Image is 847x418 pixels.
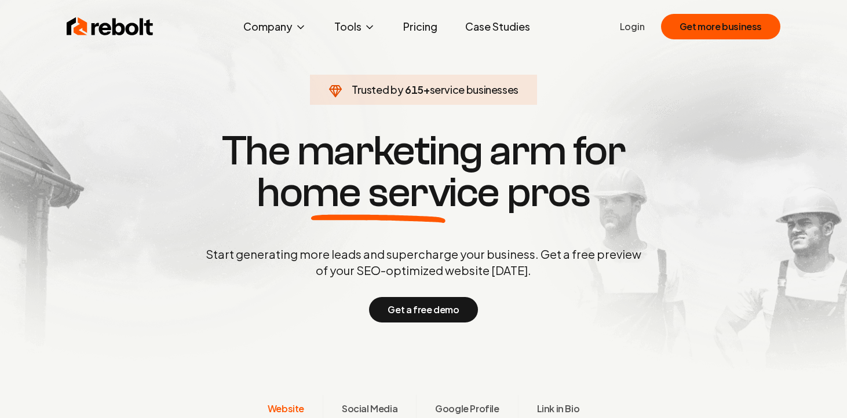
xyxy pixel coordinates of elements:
button: Tools [325,15,385,38]
button: Get more business [661,14,780,39]
span: + [423,83,430,96]
span: Trusted by [352,83,403,96]
span: Link in Bio [537,402,580,416]
span: service businesses [430,83,519,96]
span: Website [268,402,304,416]
span: Google Profile [435,402,499,416]
span: 615 [405,82,423,98]
span: Social Media [342,402,397,416]
a: Pricing [394,15,447,38]
img: Rebolt Logo [67,15,154,38]
h1: The marketing arm for pros [145,130,702,214]
span: home service [257,172,499,214]
a: Case Studies [456,15,539,38]
p: Start generating more leads and supercharge your business. Get a free preview of your SEO-optimiz... [203,246,644,278]
button: Company [234,15,316,38]
a: Login [620,20,645,34]
button: Get a free demo [369,297,477,322]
